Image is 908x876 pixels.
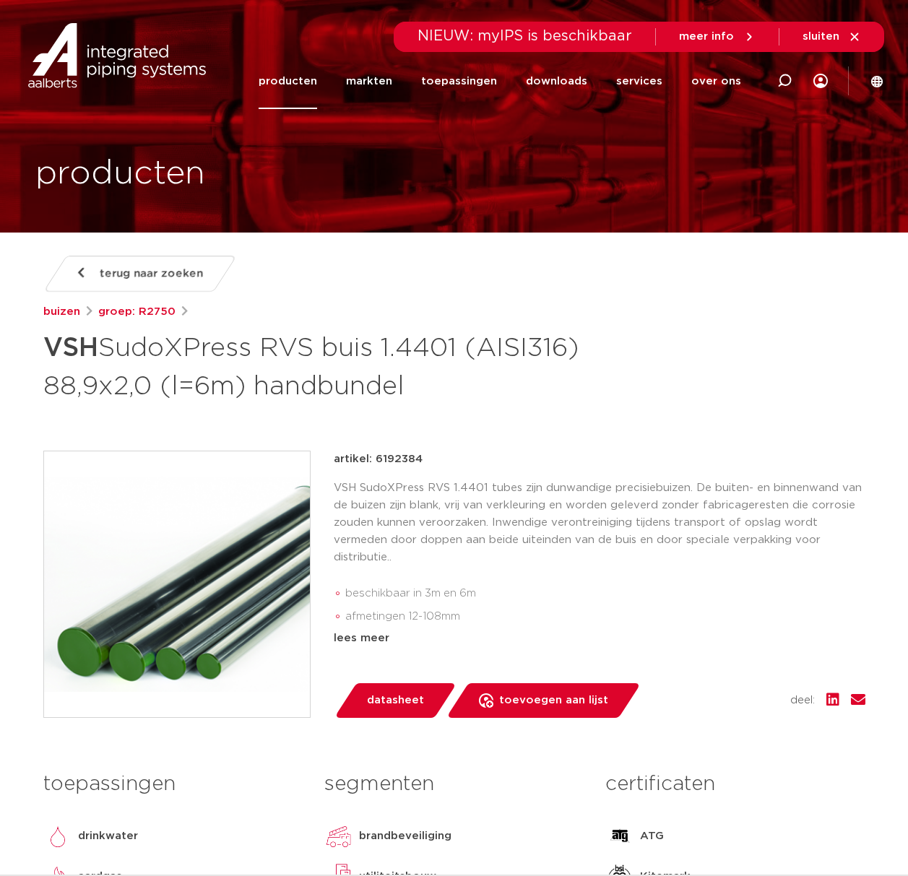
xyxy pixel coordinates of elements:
span: NIEUW: myIPS is beschikbaar [418,29,632,43]
img: Product Image for VSH SudoXPress RVS buis 1.4401 (AISI316) 88,9x2,0 (l=6m) handbundel [44,451,310,717]
h3: toepassingen [43,770,303,799]
span: deel: [790,692,815,709]
p: VSH SudoXPress RVS 1.4401 tubes zijn dunwandige precisiebuizen. De buiten- en binnenwand van de b... [334,480,865,566]
p: brandbeveiliging [359,828,451,845]
span: datasheet [367,689,424,712]
h3: segmenten [324,770,584,799]
span: toevoegen aan lijst [499,689,608,712]
a: terug naar zoeken [43,256,236,292]
p: drinkwater [78,828,138,845]
h1: producten [35,151,205,197]
a: downloads [526,53,587,109]
nav: Menu [259,53,741,109]
a: datasheet [334,683,457,718]
a: meer info [679,30,756,43]
a: groep: R2750 [98,303,176,321]
a: over ons [691,53,741,109]
strong: VSH [43,335,98,361]
img: ATG [605,822,634,851]
span: sluiten [803,31,839,42]
div: lees meer [334,630,865,647]
li: afmetingen 12-108mm [345,605,865,628]
li: beschikbaar in 3m en 6m [345,582,865,605]
a: services [616,53,662,109]
a: markten [346,53,392,109]
span: meer info [679,31,734,42]
p: artikel: 6192384 [334,451,423,468]
p: ATG [640,828,664,845]
h1: SudoXPress RVS buis 1.4401 (AISI316) 88,9x2,0 (l=6m) handbundel [43,326,586,404]
h3: certificaten [605,770,865,799]
img: drinkwater [43,822,72,851]
span: terug naar zoeken [100,262,203,285]
img: brandbeveiliging [324,822,353,851]
a: toepassingen [421,53,497,109]
a: sluiten [803,30,861,43]
a: buizen [43,303,80,321]
a: producten [259,53,317,109]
